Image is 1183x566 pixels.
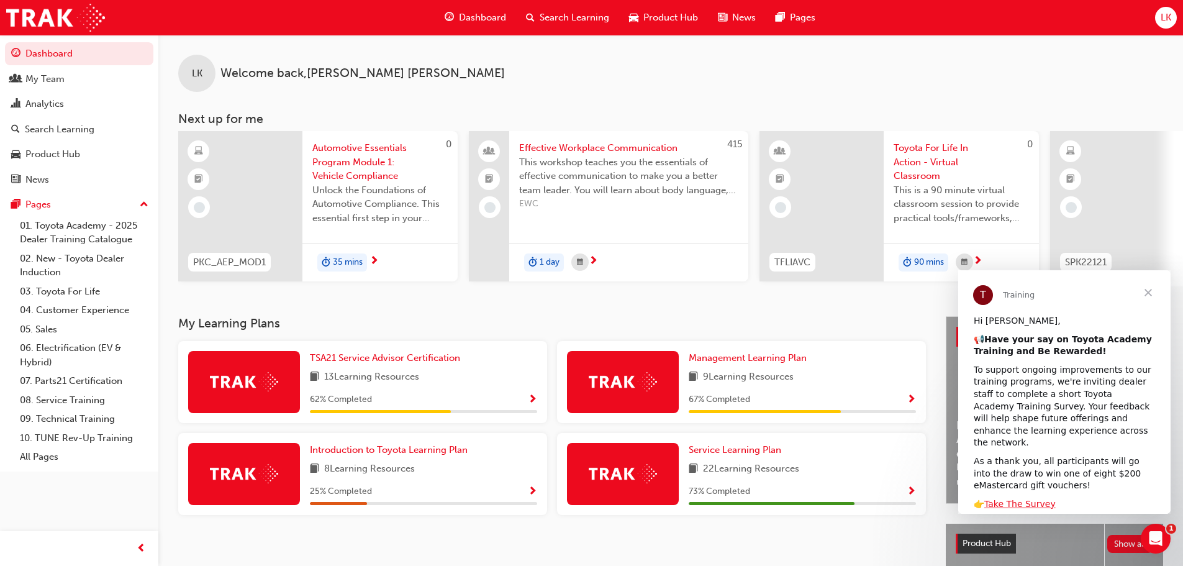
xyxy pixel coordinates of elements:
span: 9 Learning Resources [703,370,794,385]
span: book-icon [310,370,319,385]
span: up-icon [140,197,148,213]
span: learningRecordVerb_NONE-icon [1066,202,1077,213]
div: Product Hub [25,147,80,162]
a: pages-iconPages [766,5,825,30]
span: 62 % Completed [310,393,372,407]
span: news-icon [718,10,727,25]
span: book-icon [689,370,698,385]
div: News [25,173,49,187]
a: guage-iconDashboard [435,5,516,30]
span: calendar-icon [961,255,968,270]
a: Management Learning Plan [689,351,812,365]
a: 0PKC_AEP_MOD1Automotive Essentials Program Module 1: Vehicle ComplianceUnlock the Foundations of ... [178,131,458,281]
a: car-iconProduct Hub [619,5,708,30]
a: TSA21 Service Advisor Certification [310,351,465,365]
span: Pages [790,11,815,25]
span: 25 % Completed [310,485,372,499]
span: Service Learning Plan [689,444,781,455]
a: Latest NewsShow allHelp Shape the Future of Toyota Academy Training and Win an eMastercard!Revolu... [946,316,1163,504]
span: 415 [727,139,742,150]
span: Help Shape the Future of Toyota Academy Training and Win an eMastercard! [956,419,1153,461]
span: Introduction to Toyota Learning Plan [310,444,468,455]
span: 13 Learning Resources [324,370,419,385]
a: 415Effective Workplace CommunicationThis workshop teaches you the essentials of effective communi... [469,131,748,281]
span: chart-icon [11,99,20,110]
div: Analytics [25,97,64,111]
span: learningResourceType_ELEARNING-icon [194,144,203,160]
span: 22 Learning Resources [703,462,799,477]
a: 09. Technical Training [15,409,153,429]
button: DashboardMy TeamAnalyticsSearch LearningProduct HubNews [5,40,153,193]
span: next-icon [973,256,982,267]
span: booktick-icon [194,171,203,188]
div: Pages [25,198,51,212]
a: Analytics [5,93,153,116]
img: Trak [589,464,657,483]
span: guage-icon [11,48,20,60]
span: calendar-icon [577,255,583,270]
span: learningRecordVerb_NONE-icon [484,202,496,213]
span: 73 % Completed [689,485,750,499]
span: next-icon [589,256,598,267]
span: LK [1161,11,1171,25]
span: EWC [519,197,738,211]
span: learningRecordVerb_NONE-icon [194,202,205,213]
span: booktick-icon [485,171,494,188]
a: 03. Toyota For Life [15,282,153,301]
a: 04. Customer Experience [15,301,153,320]
h3: Next up for me [158,112,1183,126]
a: 05. Sales [15,320,153,339]
span: Revolutionise the way you access and manage your learning resources. [956,460,1153,488]
a: 02. New - Toyota Dealer Induction [15,249,153,282]
span: Product Hub [643,11,698,25]
a: 01. Toyota Academy - 2025 Dealer Training Catalogue [15,216,153,249]
h3: My Learning Plans [178,316,926,331]
a: 0TFLIAVCToyota For Life In Action - Virtual ClassroomThis is a 90 minute virtual classroom sessio... [759,131,1039,281]
iframe: Intercom live chat message [958,270,1171,514]
span: people-icon [485,144,494,160]
span: 90 mins [914,255,944,270]
span: Toyota For Life In Action - Virtual Classroom [894,141,1029,183]
span: Search Learning [540,11,609,25]
a: 10. TUNE Rev-Up Training [15,429,153,448]
img: Trak [589,372,657,391]
a: 08. Service Training [15,391,153,410]
span: Show Progress [528,486,537,498]
span: TSA21 Service Advisor Certification [310,352,460,363]
a: Product HubShow all [956,534,1153,554]
span: Show Progress [528,395,537,406]
button: LK [1155,7,1177,29]
a: My Team [5,68,153,91]
span: 0 [1027,139,1033,150]
span: search-icon [526,10,535,25]
button: Show Progress [907,392,916,408]
a: News [5,168,153,191]
a: Trak [6,4,105,32]
div: My Team [25,72,65,86]
span: car-icon [11,149,20,160]
a: All Pages [15,447,153,467]
span: 35 mins [333,255,363,270]
span: 8 Learning Resources [324,462,415,477]
span: This workshop teaches you the essentials of effective communication to make you a better team lea... [519,155,738,198]
span: Automotive Essentials Program Module 1: Vehicle Compliance [312,141,448,183]
a: Service Learning Plan [689,443,786,457]
span: booktick-icon [776,171,784,188]
a: Latest NewsShow all [956,327,1153,347]
button: Show Progress [907,484,916,500]
span: SPK22121 [1065,255,1107,270]
span: Unlock the Foundations of Automotive Compliance. This essential first step in your Automotive Ess... [312,183,448,226]
div: Search Learning [25,122,94,137]
span: Show Progress [907,486,916,498]
span: 67 % Completed [689,393,750,407]
a: 06. Electrification (EV & Hybrid) [15,339,153,372]
span: duration-icon [322,255,330,271]
a: news-iconNews [708,5,766,30]
span: 1 [1166,524,1176,534]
